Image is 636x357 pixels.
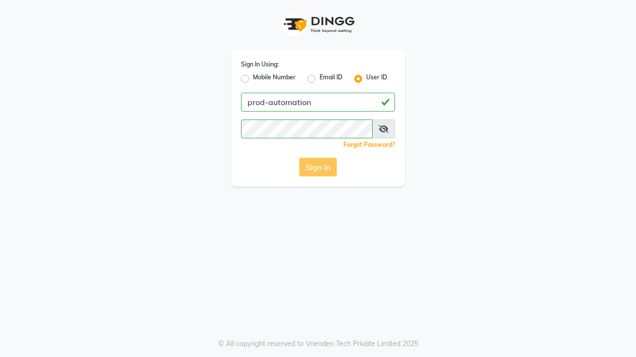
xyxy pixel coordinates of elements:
[241,93,395,112] input: Username
[366,73,387,85] label: User ID
[319,73,342,85] label: Email ID
[241,60,279,69] label: Sign In Using:
[241,119,373,138] input: Username
[278,10,358,39] img: logo1.svg
[253,73,296,85] label: Mobile Number
[343,141,395,148] a: Forgot Password?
